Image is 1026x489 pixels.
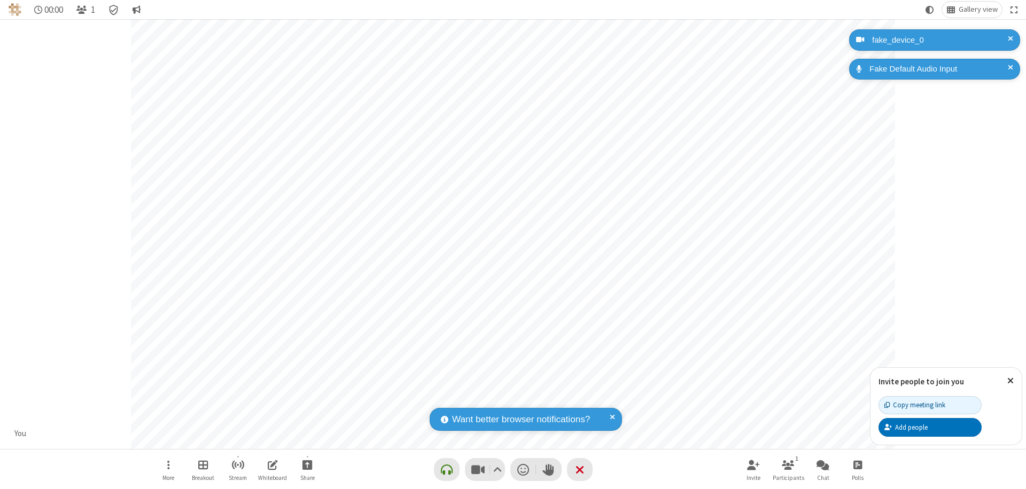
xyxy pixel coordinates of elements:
[510,458,536,481] button: Send a reaction
[152,454,184,485] button: Open menu
[300,475,315,481] span: Share
[999,368,1022,394] button: Close popover
[229,475,247,481] span: Stream
[773,475,804,481] span: Participants
[256,454,289,485] button: Open shared whiteboard
[807,454,839,485] button: Open chat
[192,475,214,481] span: Breakout
[567,458,593,481] button: End or leave meeting
[104,2,124,18] div: Meeting details Encryption enabled
[879,418,982,436] button: Add people
[44,5,63,15] span: 00:00
[222,454,254,485] button: Start streaming
[737,454,770,485] button: Invite participants (⌘+Shift+I)
[536,458,562,481] button: Raise hand
[434,458,460,481] button: Connect your audio
[879,396,982,414] button: Copy meeting link
[11,428,30,440] div: You
[30,2,68,18] div: Timer
[921,2,938,18] button: Using system theme
[465,458,505,481] button: Stop video (⌘+Shift+V)
[9,3,21,16] img: QA Selenium DO NOT DELETE OR CHANGE
[817,475,829,481] span: Chat
[842,454,874,485] button: Open poll
[772,454,804,485] button: Open participant list
[747,475,760,481] span: Invite
[258,475,287,481] span: Whiteboard
[91,5,95,15] span: 1
[884,400,945,410] div: Copy meeting link
[291,454,323,485] button: Start sharing
[452,413,590,427] span: Want better browser notifications?
[879,376,964,387] label: Invite people to join you
[868,34,1012,46] div: fake_device_0
[1006,2,1022,18] button: Fullscreen
[490,458,504,481] button: Video setting
[852,475,864,481] span: Polls
[959,5,998,14] span: Gallery view
[942,2,1002,18] button: Change layout
[128,2,145,18] button: Conversation
[792,454,802,463] div: 1
[72,2,99,18] button: Open participant list
[187,454,219,485] button: Manage Breakout Rooms
[162,475,174,481] span: More
[866,63,1012,75] div: Fake Default Audio Input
